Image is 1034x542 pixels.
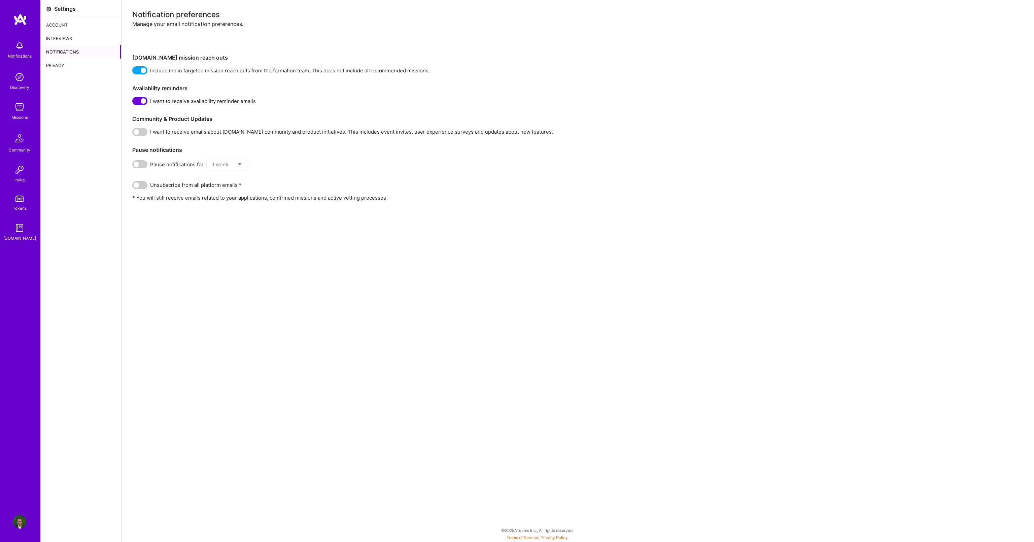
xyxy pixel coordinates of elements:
a: Privacy Policy [541,535,568,540]
img: discovery [13,70,26,84]
h3: [DOMAIN_NAME] mission reach outs [132,55,1023,61]
img: User Avatar [13,515,26,529]
i: icon Settings [46,6,51,12]
span: Unsubscribe from all platform emails * [150,181,242,189]
img: tokens [15,196,24,202]
span: Pause notifications for [150,161,204,168]
span: I want to receive availability reminder emails [150,98,256,105]
img: Invite [13,163,26,176]
span: Include me in targeted mission reach outs from the formation team. This does not include all reco... [150,67,430,74]
div: © 2025 ATeams Inc., All rights reserved. [40,522,1034,539]
h3: Pause notifications [132,147,1023,153]
img: guide book [13,221,26,235]
span: I want to receive emails about [DOMAIN_NAME] community and product initiatives. This includes eve... [150,128,553,135]
img: Community [11,130,28,146]
div: Missions [11,114,28,121]
div: Manage your email notification preferences. [132,21,1023,49]
div: Notification preferences [132,11,1023,18]
div: Community [9,146,30,154]
div: Notifications [41,45,121,59]
img: bell [13,39,26,53]
div: Tokens [13,205,27,212]
a: Terms of Service [507,535,538,540]
div: Account [41,18,121,32]
div: Interviews [41,32,121,45]
h3: Community & Product Updates [132,116,1023,122]
span: | [507,535,568,540]
p: * You will still receive emails related to your applications, confirmed missions and active vetti... [132,194,1023,201]
img: teamwork [13,100,26,114]
h3: Availability reminders [132,85,1023,92]
div: Discovery [10,84,29,91]
div: Settings [54,5,76,12]
div: [DOMAIN_NAME] [3,235,36,242]
img: logo [13,13,27,26]
div: Invite [14,176,25,183]
div: Notifications [8,53,32,60]
div: Privacy [41,59,121,72]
